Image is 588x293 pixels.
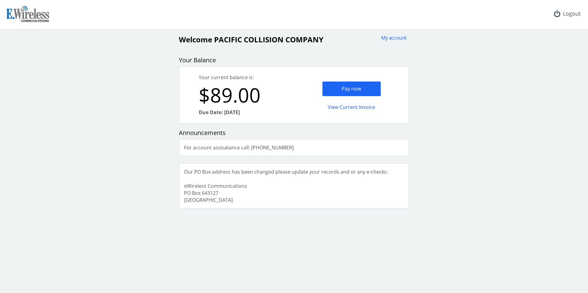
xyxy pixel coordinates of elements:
div: Your current balance is: [199,74,294,81]
span: Your Balance [179,56,216,64]
span: Announcements [179,129,226,137]
div: My account [377,34,407,41]
div: For account assisatance call: [PHONE_NUMBER] [179,139,299,156]
div: View Current Invoice [322,100,381,114]
span: Welcome [179,34,212,44]
div: Our PO Box address has been changed please update your records and or any e-checks: eWireless Com... [179,164,393,208]
div: Pay now [322,81,381,96]
div: $89.00 [199,81,294,109]
span: PACIFIC COLLISION COMPANY [214,34,323,44]
div: Due Date: [DATE] [199,109,294,116]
